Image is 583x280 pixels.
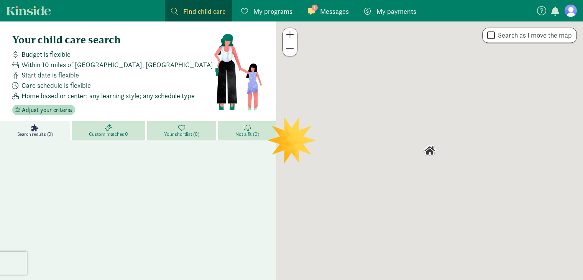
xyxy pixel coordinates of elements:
[21,80,91,91] span: Care schedule is flexible
[72,121,147,140] a: Custom matches 0
[21,59,213,70] span: Within 10 miles of [GEOGRAPHIC_DATA], [GEOGRAPHIC_DATA]
[22,105,72,115] span: Adjust your criteria
[12,105,75,115] button: Adjust your criteria
[235,131,259,137] span: Not a fit (0)
[376,6,416,16] span: My payments
[12,34,213,46] h4: Your child care search
[183,6,226,16] span: Find child care
[21,70,79,80] span: Start date is flexible
[21,91,195,101] span: Home based or center; any learning style; any schedule type
[21,49,71,59] span: Budget is flexible
[6,6,51,15] a: Kinside
[218,121,276,140] a: Not a fit (0)
[253,6,292,16] span: My programs
[420,141,439,160] div: Click to see details
[495,31,572,40] label: Search as I move the map
[312,5,318,11] span: 1
[89,131,128,137] span: Custom matches 0
[164,131,199,137] span: Your shortlist (0)
[17,131,53,137] span: Search results (0)
[320,6,349,16] span: Messages
[147,121,218,140] a: Your shortlist (0)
